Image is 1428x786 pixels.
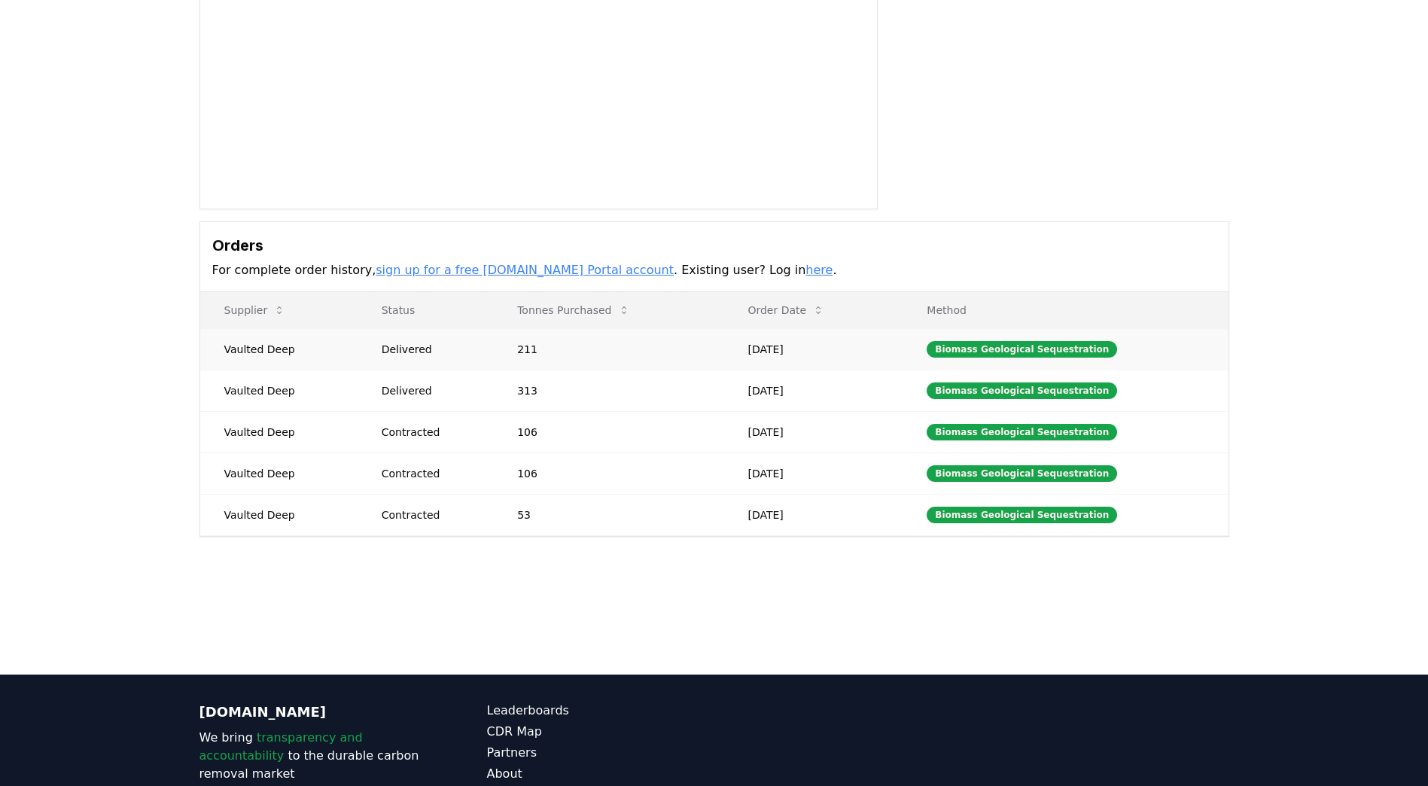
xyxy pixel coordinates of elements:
a: Leaderboards [487,702,714,720]
td: Vaulted Deep [200,328,358,370]
td: Vaulted Deep [200,411,358,452]
div: Contracted [382,507,482,522]
td: Vaulted Deep [200,370,358,411]
td: [DATE] [723,411,903,452]
td: 106 [493,452,723,494]
div: Contracted [382,466,482,481]
a: CDR Map [487,723,714,741]
div: Biomass Geological Sequestration [927,465,1117,482]
a: Partners [487,744,714,762]
p: We bring to the durable carbon removal market [199,729,427,783]
a: About [487,765,714,783]
button: Supplier [212,295,298,325]
a: here [805,263,833,277]
div: Biomass Geological Sequestration [927,507,1117,523]
span: transparency and accountability [199,730,363,763]
div: Delivered [382,383,482,398]
td: Vaulted Deep [200,452,358,494]
a: sign up for a free [DOMAIN_NAME] Portal account [376,263,674,277]
td: 53 [493,494,723,535]
div: Delivered [382,342,482,357]
div: Contracted [382,425,482,440]
div: Biomass Geological Sequestration [927,424,1117,440]
td: 106 [493,411,723,452]
td: [DATE] [723,494,903,535]
div: Biomass Geological Sequestration [927,382,1117,399]
td: 211 [493,328,723,370]
td: [DATE] [723,370,903,411]
p: For complete order history, . Existing user? Log in . [212,261,1216,279]
p: Method [915,303,1216,318]
button: Tonnes Purchased [505,295,641,325]
button: Order Date [735,295,836,325]
p: Status [370,303,482,318]
td: [DATE] [723,452,903,494]
div: Biomass Geological Sequestration [927,341,1117,358]
p: [DOMAIN_NAME] [199,702,427,723]
td: 313 [493,370,723,411]
h3: Orders [212,234,1216,257]
td: [DATE] [723,328,903,370]
td: Vaulted Deep [200,494,358,535]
